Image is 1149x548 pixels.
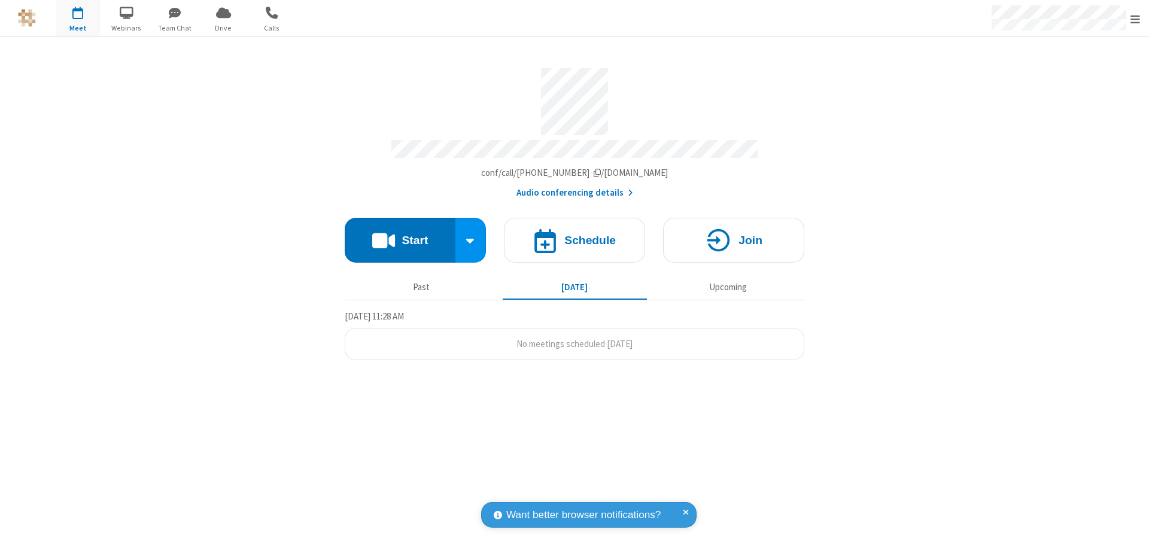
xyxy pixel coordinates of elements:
[1119,517,1140,540] iframe: Chat
[516,338,633,349] span: No meetings scheduled [DATE]
[250,23,294,34] span: Calls
[18,9,36,27] img: QA Selenium DO NOT DELETE OR CHANGE
[506,507,661,523] span: Want better browser notifications?
[504,218,645,263] button: Schedule
[455,218,487,263] div: Start conference options
[663,218,804,263] button: Join
[345,59,804,200] section: Account details
[345,309,804,361] section: Today's Meetings
[481,166,668,180] button: Copy my meeting room linkCopy my meeting room link
[345,310,404,322] span: [DATE] 11:28 AM
[481,167,668,178] span: Copy my meeting room link
[738,235,762,246] h4: Join
[153,23,197,34] span: Team Chat
[503,276,647,299] button: [DATE]
[345,218,455,263] button: Start
[402,235,428,246] h4: Start
[201,23,246,34] span: Drive
[516,186,633,200] button: Audio conferencing details
[656,276,800,299] button: Upcoming
[104,23,149,34] span: Webinars
[56,23,101,34] span: Meet
[564,235,616,246] h4: Schedule
[349,276,494,299] button: Past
